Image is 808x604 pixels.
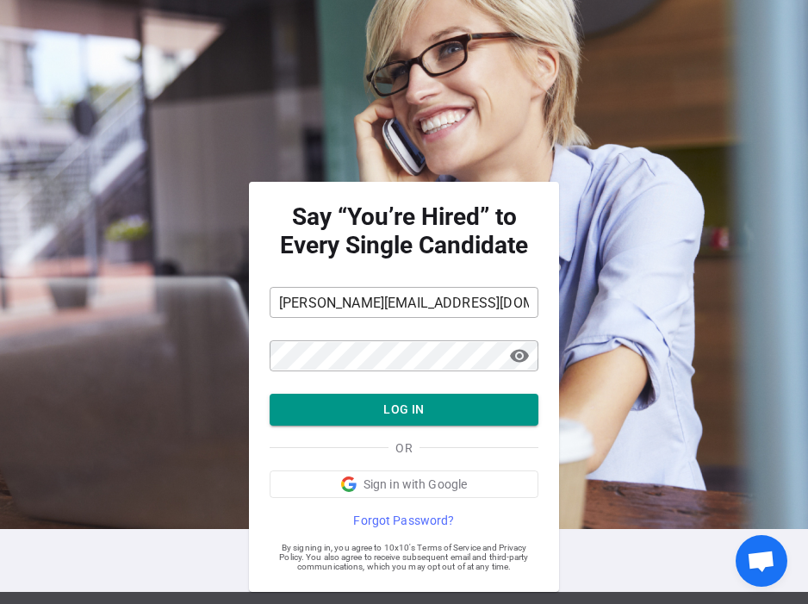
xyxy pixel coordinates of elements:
a: Open chat [736,535,787,587]
span: visibility [509,346,530,366]
span: Sign in with Google [364,476,468,493]
input: Email Address* [270,289,538,316]
span: OR [395,439,412,457]
strong: Say “You’re Hired” to Every Single Candidate [270,202,538,259]
span: By signing in, you agree to 10x10's Terms of Service and Privacy Policy. You also agree to receiv... [270,543,538,571]
a: Forgot Password? [270,512,538,529]
button: LOG IN [270,394,538,426]
button: Sign in with Google [270,470,538,498]
span: Forgot Password? [353,512,454,529]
